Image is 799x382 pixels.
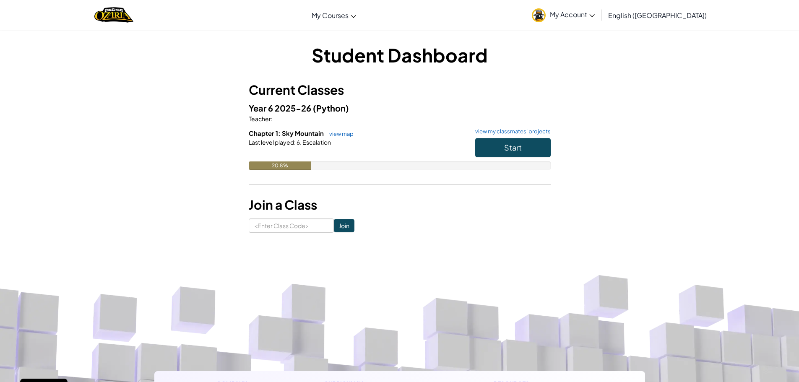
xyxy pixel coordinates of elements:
[532,8,546,22] img: avatar
[296,138,302,146] span: 6.
[604,4,711,26] a: English ([GEOGRAPHIC_DATA])
[302,138,331,146] span: Escalation
[608,11,707,20] span: English ([GEOGRAPHIC_DATA])
[334,219,354,232] input: Join
[325,130,354,137] a: view map
[94,6,133,23] a: Ozaria by CodeCombat logo
[528,2,599,28] a: My Account
[249,218,334,233] input: <Enter Class Code>
[271,115,273,122] span: :
[249,129,325,137] span: Chapter 1: Sky Mountain
[550,10,595,19] span: My Account
[313,103,349,113] span: (Python)
[249,42,551,68] h1: Student Dashboard
[249,161,312,170] div: 20.8%
[504,143,522,152] span: Start
[307,4,360,26] a: My Courses
[94,6,133,23] img: Home
[249,195,551,214] h3: Join a Class
[249,103,313,113] span: Year 6 2025-26
[249,115,271,122] span: Teacher
[249,81,551,99] h3: Current Classes
[294,138,296,146] span: :
[249,138,294,146] span: Last level played
[471,129,551,134] a: view my classmates' projects
[312,11,349,20] span: My Courses
[475,138,551,157] button: Start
